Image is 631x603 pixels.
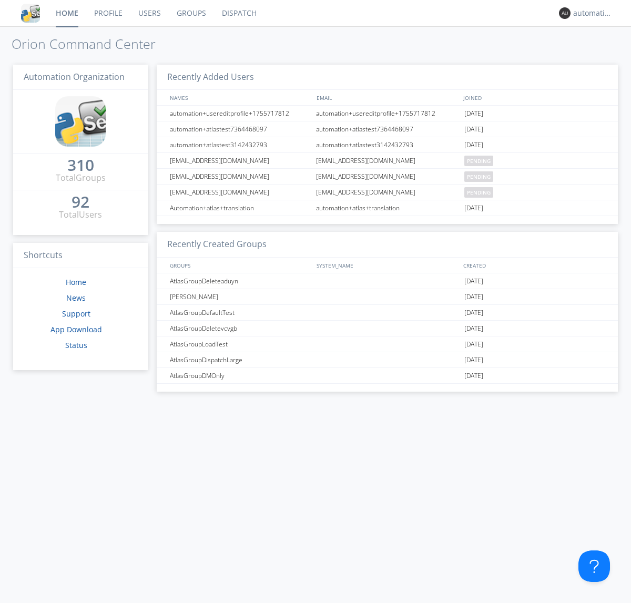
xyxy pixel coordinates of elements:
div: SYSTEM_NAME [314,258,461,273]
span: [DATE] [464,368,483,384]
div: AtlasGroupDispatchLarge [167,352,313,367]
span: [DATE] [464,336,483,352]
div: CREATED [461,258,608,273]
div: automation+atlas0033 [573,8,613,18]
div: [PERSON_NAME] [167,289,313,304]
div: automation+usereditprofile+1755717812 [167,106,313,121]
div: [EMAIL_ADDRESS][DOMAIN_NAME] [313,169,462,184]
span: [DATE] [464,200,483,216]
span: [DATE] [464,121,483,137]
a: 92 [72,197,89,209]
div: automation+atlastest7364468097 [313,121,462,137]
a: News [66,293,86,303]
div: automation+atlastest7364468097 [167,121,313,137]
span: [DATE] [464,273,483,289]
div: automation+atlastest3142432793 [313,137,462,152]
img: cddb5a64eb264b2086981ab96f4c1ba7 [55,96,106,147]
a: Home [66,277,86,287]
div: GROUPS [167,258,311,273]
h3: Recently Added Users [157,65,618,90]
h3: Recently Created Groups [157,232,618,258]
a: Automation+atlas+translationautomation+atlas+translation[DATE] [157,200,618,216]
img: 373638.png [559,7,571,19]
span: [DATE] [464,289,483,305]
span: pending [464,156,493,166]
h3: Shortcuts [13,243,148,269]
div: [EMAIL_ADDRESS][DOMAIN_NAME] [313,153,462,168]
div: NAMES [167,90,311,105]
div: AtlasGroupDeletevcvgb [167,321,313,336]
a: [PERSON_NAME][DATE] [157,289,618,305]
div: automation+atlas+translation [313,200,462,216]
a: AtlasGroupDeleteaduyn[DATE] [157,273,618,289]
span: pending [464,171,493,182]
div: Total Users [59,209,102,221]
img: cddb5a64eb264b2086981ab96f4c1ba7 [21,4,40,23]
a: AtlasGroupDMOnly[DATE] [157,368,618,384]
div: AtlasGroupLoadTest [167,336,313,352]
div: [EMAIL_ADDRESS][DOMAIN_NAME] [167,169,313,184]
a: Status [65,340,87,350]
span: [DATE] [464,321,483,336]
a: [EMAIL_ADDRESS][DOMAIN_NAME][EMAIL_ADDRESS][DOMAIN_NAME]pending [157,185,618,200]
span: pending [464,187,493,198]
a: automation+usereditprofile+1755717812automation+usereditprofile+1755717812[DATE] [157,106,618,121]
a: Support [62,309,90,319]
a: AtlasGroupDefaultTest[DATE] [157,305,618,321]
a: App Download [50,324,102,334]
iframe: Toggle Customer Support [578,550,610,582]
a: [EMAIL_ADDRESS][DOMAIN_NAME][EMAIL_ADDRESS][DOMAIN_NAME]pending [157,169,618,185]
div: 92 [72,197,89,207]
div: automation+atlastest3142432793 [167,137,313,152]
span: [DATE] [464,352,483,368]
span: Automation Organization [24,71,125,83]
a: AtlasGroupDeletevcvgb[DATE] [157,321,618,336]
a: [EMAIL_ADDRESS][DOMAIN_NAME][EMAIL_ADDRESS][DOMAIN_NAME]pending [157,153,618,169]
div: AtlasGroupDeleteaduyn [167,273,313,289]
span: [DATE] [464,305,483,321]
div: AtlasGroupDefaultTest [167,305,313,320]
div: [EMAIL_ADDRESS][DOMAIN_NAME] [167,153,313,168]
div: [EMAIL_ADDRESS][DOMAIN_NAME] [313,185,462,200]
div: EMAIL [314,90,461,105]
a: AtlasGroupLoadTest[DATE] [157,336,618,352]
div: 310 [67,160,94,170]
div: AtlasGroupDMOnly [167,368,313,383]
div: Total Groups [56,172,106,184]
div: [EMAIL_ADDRESS][DOMAIN_NAME] [167,185,313,200]
div: JOINED [461,90,608,105]
span: [DATE] [464,106,483,121]
a: automation+atlastest3142432793automation+atlastest3142432793[DATE] [157,137,618,153]
div: automation+usereditprofile+1755717812 [313,106,462,121]
a: AtlasGroupDispatchLarge[DATE] [157,352,618,368]
span: [DATE] [464,137,483,153]
a: automation+atlastest7364468097automation+atlastest7364468097[DATE] [157,121,618,137]
a: 310 [67,160,94,172]
div: Automation+atlas+translation [167,200,313,216]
